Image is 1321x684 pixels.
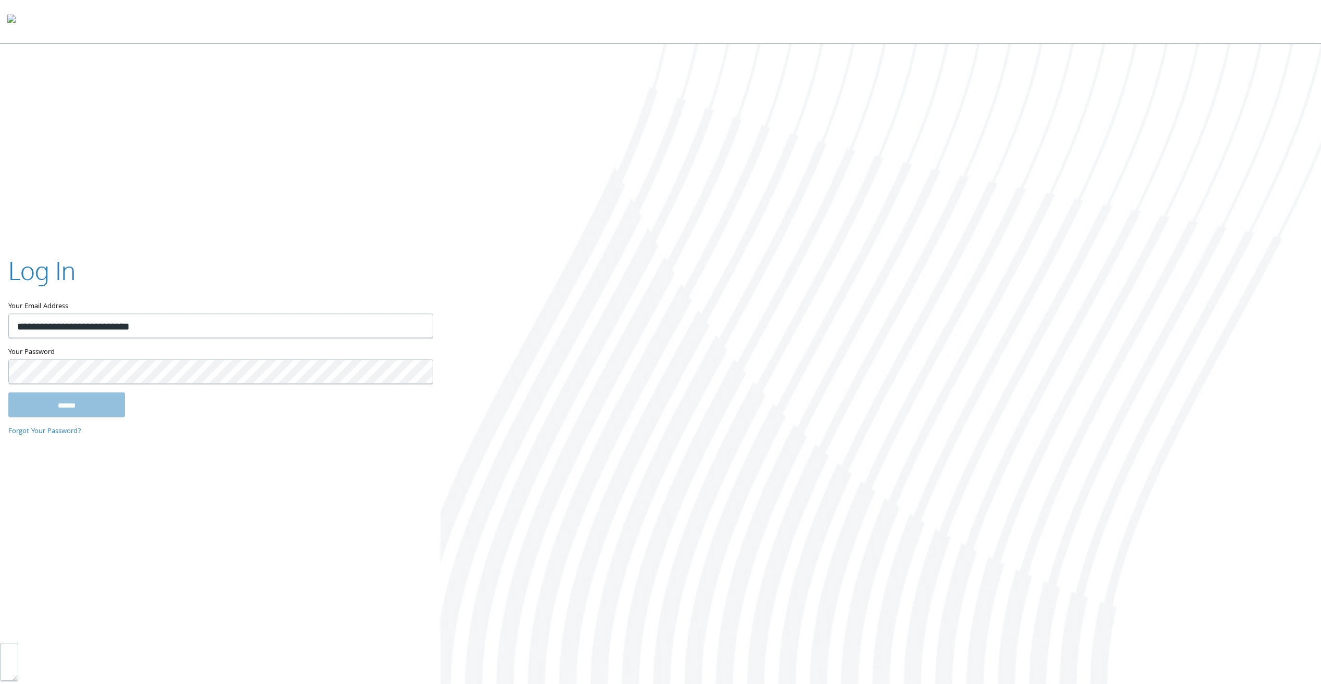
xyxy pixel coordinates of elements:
a: Forgot Your Password? [8,426,81,438]
keeper-lock: Open Keeper Popup [412,365,425,378]
keeper-lock: Open Keeper Popup [412,320,425,332]
h2: Log In [8,253,76,288]
label: Your Password [8,347,432,360]
img: todyl-logo-dark.svg [7,11,16,32]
